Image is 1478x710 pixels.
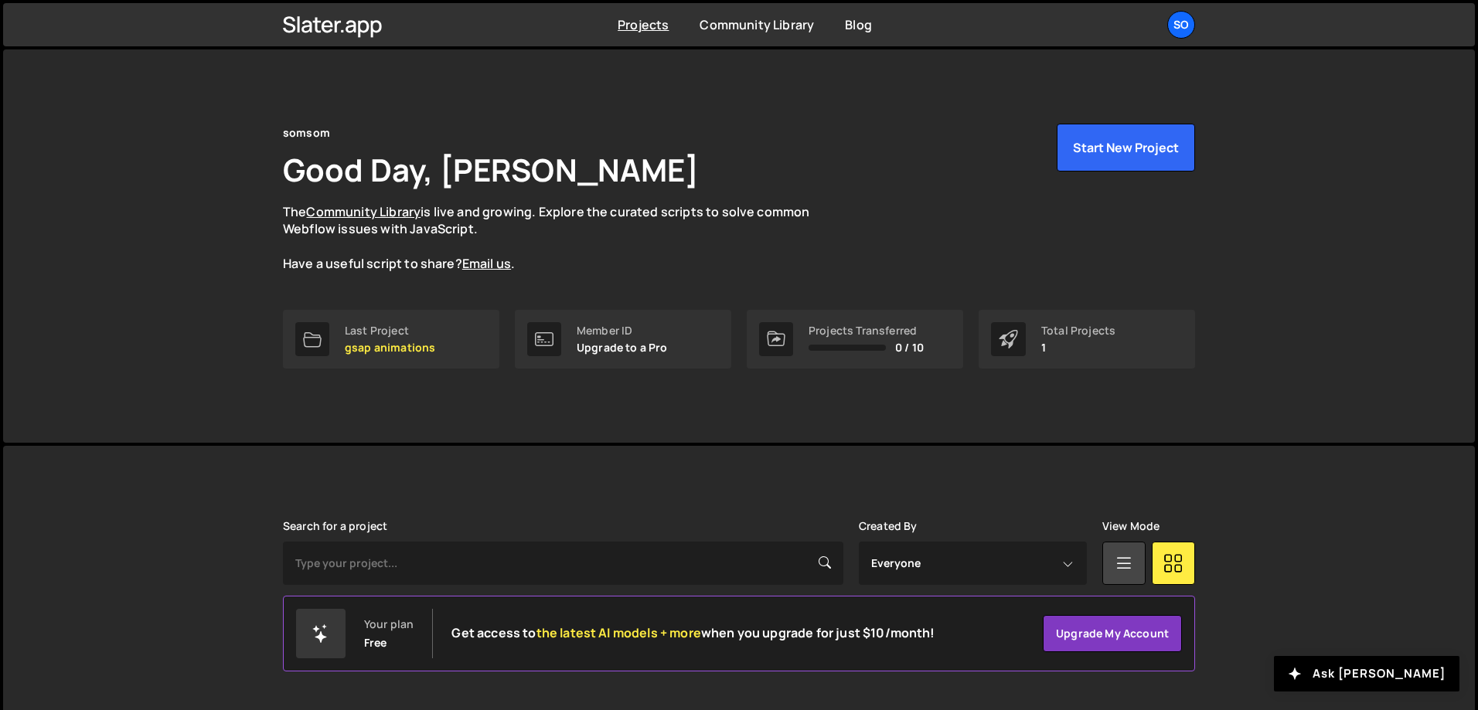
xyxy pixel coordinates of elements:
[283,542,843,585] input: Type your project...
[895,341,924,354] span: 0 / 10
[364,618,414,630] div: Your plan
[345,324,435,337] div: Last Project
[364,637,387,649] div: Free
[577,341,668,354] p: Upgrade to a Pro
[845,16,872,33] a: Blog
[700,16,814,33] a: Community Library
[283,148,699,191] h1: Good Day, [PERSON_NAME]
[1102,520,1160,532] label: View Mode
[1041,341,1115,354] p: 1
[1057,124,1195,172] button: Start New Project
[859,520,918,532] label: Created By
[451,626,935,640] h2: Get access to when you upgrade for just $10/month!
[345,341,435,354] p: gsap animations
[283,203,839,273] p: The is live and growing. Explore the curated scripts to solve common Webflow issues with JavaScri...
[577,324,668,337] div: Member ID
[1274,656,1459,691] button: Ask [PERSON_NAME]
[283,124,330,142] div: somsom
[283,520,387,532] label: Search for a project
[618,16,669,33] a: Projects
[283,310,499,369] a: Last Project gsap animations
[809,324,924,337] div: Projects Transferred
[1167,11,1195,39] a: so
[1041,324,1115,337] div: Total Projects
[462,255,511,272] a: Email us
[536,624,701,641] span: the latest AI models + more
[306,203,421,220] a: Community Library
[1043,615,1182,652] a: Upgrade my account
